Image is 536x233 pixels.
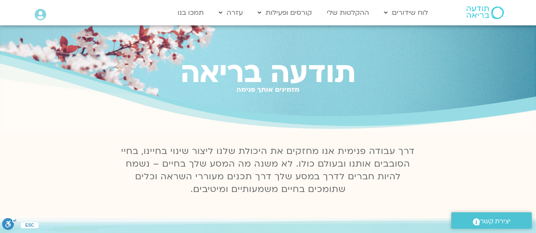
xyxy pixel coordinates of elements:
[380,5,432,21] a: לוח שידורים
[451,212,532,229] a: יצירת קשר
[322,5,373,21] a: ההקלטות שלי
[117,145,420,196] p: דרך עבודה פנימית אנו מחזקים את היכולת שלנו ליצור שינוי בחיינו, בחיי הסובבים אותנו ובעולם כולו. לא...
[214,5,247,21] a: עזרה
[480,216,511,227] span: יצירת קשר
[173,5,208,21] a: תמכו בנו
[467,6,504,19] img: תודעה בריאה
[253,5,316,21] a: קורסים ופעילות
